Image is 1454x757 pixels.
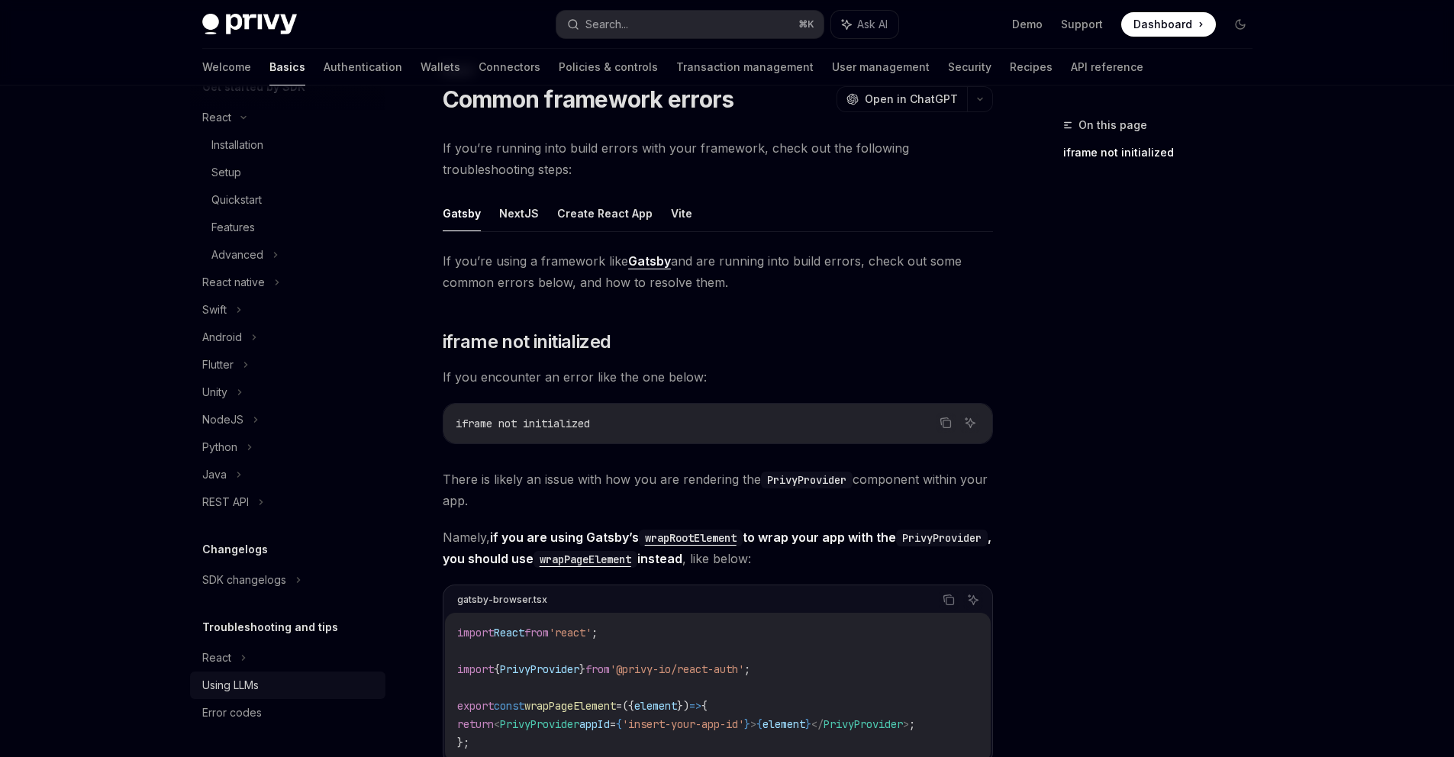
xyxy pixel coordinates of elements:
span: ; [909,717,915,731]
button: Copy the contents from the code block [939,590,959,610]
span: iframe not initialized [456,417,590,430]
a: Basics [269,49,305,85]
a: Policies & controls [559,49,658,85]
button: Ask AI [960,413,980,433]
span: from [585,662,610,676]
span: wrapPageElement [524,699,616,713]
span: { [494,662,500,676]
span: { [616,717,622,731]
span: ; [744,662,750,676]
span: PrivyProvider [500,662,579,676]
div: Error codes [202,704,262,722]
span: > [750,717,756,731]
span: const [494,699,524,713]
span: = [610,717,616,731]
span: appId [579,717,610,731]
span: }) [677,699,689,713]
span: < [494,717,500,731]
div: NodeJS [202,411,243,429]
span: = [616,699,622,713]
div: Python [202,438,237,456]
span: export [457,699,494,713]
span: import [457,626,494,639]
div: React native [202,273,265,292]
button: Search...⌘K [556,11,824,38]
span: } [579,662,585,676]
div: Search... [585,15,628,34]
div: React [202,108,231,127]
span: { [756,717,762,731]
div: REST API [202,493,249,511]
span: ⌘ K [798,18,814,31]
h5: Changelogs [202,540,268,559]
a: Features [190,214,385,241]
div: Using LLMs [202,676,259,694]
div: Flutter [202,356,234,374]
div: React [202,649,231,667]
span: { [701,699,708,713]
span: element [634,699,677,713]
a: Dashboard [1121,12,1216,37]
span: } [744,717,750,731]
div: Java [202,465,227,484]
span: ; [592,626,598,639]
span: React [494,626,524,639]
div: Android [202,328,242,346]
span: } [805,717,811,731]
span: => [689,699,701,713]
a: Connectors [479,49,540,85]
a: User management [832,49,930,85]
span: }; [457,736,469,749]
div: SDK changelogs [202,571,286,589]
span: '@privy-io/react-auth' [610,662,744,676]
span: Ask AI [857,17,888,32]
div: Advanced [211,246,263,264]
span: Dashboard [1133,17,1192,32]
div: Setup [211,163,241,182]
span: > [903,717,909,731]
div: Features [211,218,255,237]
span: </ [811,717,824,731]
h5: Troubleshooting and tips [202,618,338,636]
img: dark logo [202,14,297,35]
a: API reference [1071,49,1143,85]
a: Welcome [202,49,251,85]
span: 'react' [549,626,592,639]
span: PrivyProvider [824,717,903,731]
a: Installation [190,131,385,159]
a: Quickstart [190,186,385,214]
a: Using LLMs [190,672,385,699]
button: Copy the contents from the code block [936,413,956,433]
span: PrivyProvider [500,717,579,731]
span: 'insert-your-app-id' [622,717,744,731]
button: Ask AI [831,11,898,38]
div: Swift [202,301,227,319]
span: import [457,662,494,676]
div: Unity [202,383,227,401]
a: Recipes [1010,49,1053,85]
a: Setup [190,159,385,186]
button: Ask AI [963,590,983,610]
a: Error codes [190,699,385,726]
button: Toggle dark mode [1228,12,1253,37]
div: Quickstart [211,191,262,209]
a: Transaction management [676,49,814,85]
a: Demo [1012,17,1043,32]
a: Support [1061,17,1103,32]
span: return [457,717,494,731]
a: Security [948,49,991,85]
div: Installation [211,136,263,154]
a: Authentication [324,49,402,85]
span: from [524,626,549,639]
a: Wallets [421,49,460,85]
span: element [762,717,805,731]
span: ({ [622,699,634,713]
